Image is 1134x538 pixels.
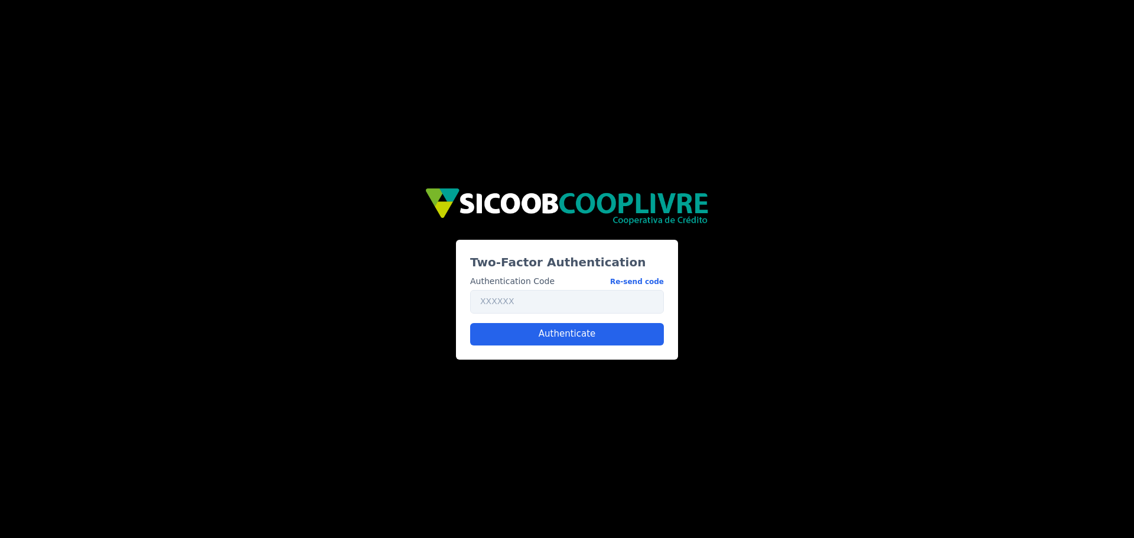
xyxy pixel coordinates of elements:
h3: Two-Factor Authentication [470,254,664,270]
input: XXXXXX [470,290,664,314]
button: Authentication Code [610,275,664,288]
button: Authenticate [470,323,664,345]
label: Authentication Code [470,275,664,288]
img: img/sicoob_cooplivre.png [425,188,709,226]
